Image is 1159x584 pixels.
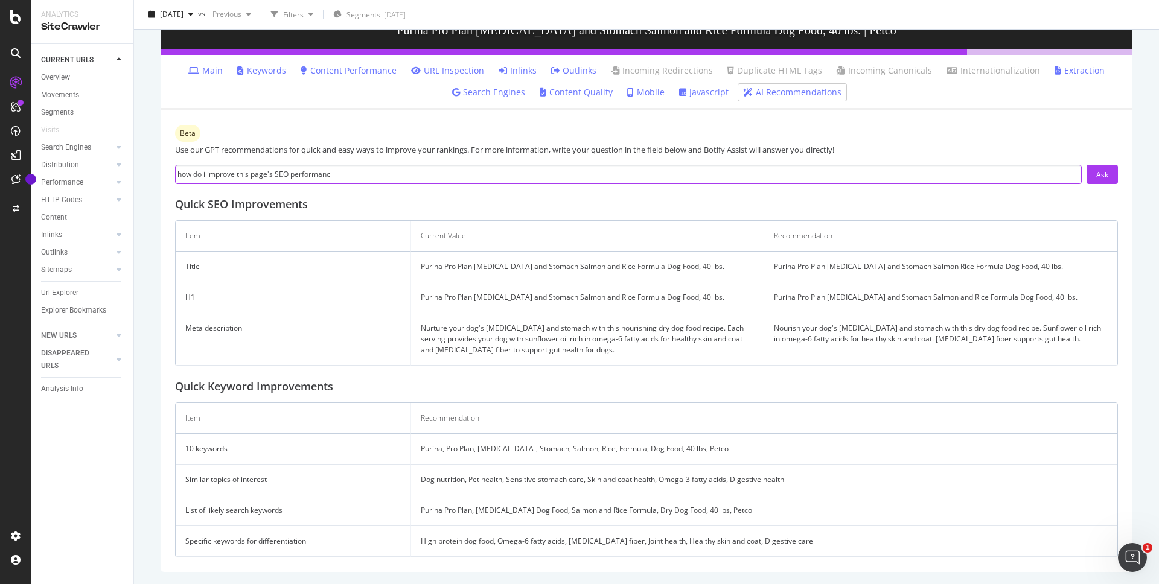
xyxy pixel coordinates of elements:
div: Analysis Info [41,382,83,395]
div: Use our GPT recommendations for quick and easy ways to improve your rankings. For more informatio... [175,144,1118,156]
div: Overview [41,71,70,84]
a: Performance [41,176,113,189]
span: Segments [346,10,380,20]
div: HTTP Codes [41,194,82,206]
a: Extraction [1055,65,1105,77]
a: Content [41,211,125,224]
a: Distribution [41,159,113,171]
a: Url Explorer [41,287,125,299]
button: Filters [266,5,318,24]
a: Outlinks [551,65,596,77]
a: Keywords [237,65,286,77]
td: Purina Pro Plan, [MEDICAL_DATA] Dog Food, Salmon and Rice Formula, Dry Dog Food, 40 lbs, Petco [411,495,1117,526]
button: Segments[DATE] [328,5,410,24]
td: 10 keywords [176,434,411,465]
div: Analytics [41,10,124,20]
a: Analysis Info [41,382,125,395]
a: CURRENT URLS [41,54,113,66]
th: Current Value [411,221,764,252]
a: Explorer Bookmarks [41,304,125,317]
span: Previous [208,9,241,19]
a: Content Quality [540,86,613,98]
a: Inlinks [41,229,113,241]
a: Content Performance [301,65,397,77]
div: Filters [283,9,304,19]
a: DISAPPEARED URLS [41,347,113,372]
div: Content [41,211,67,224]
a: Movements [41,89,125,101]
span: 1 [1143,543,1152,553]
td: Purina, Pro Plan, [MEDICAL_DATA], Stomach, Salmon, Rice, Formula, Dog Food, 40 lbs, Petco [411,434,1117,465]
button: [DATE] [144,5,198,24]
a: AI Recommendations [743,86,841,98]
th: Recommendation [764,221,1117,252]
th: Item [176,403,411,434]
div: Visits [41,124,59,136]
a: Duplicate HTML Tags [727,65,822,77]
td: High protein dog food, Omega-6 fatty acids, [MEDICAL_DATA] fiber, Joint health, Healthy skin and ... [411,526,1117,557]
td: Similar topics of interest [176,465,411,495]
h2: Quick SEO Improvements [175,198,1118,211]
div: Tooltip anchor [25,174,36,185]
a: Segments [41,106,125,119]
td: Meta description [176,313,411,366]
div: Distribution [41,159,79,171]
input: Write your question here about this page [175,165,1082,184]
span: vs [198,8,208,18]
div: warning label [175,125,200,142]
div: Segments [41,106,74,119]
div: Url Explorer [41,287,78,299]
td: Nourish your dog's [MEDICAL_DATA] and stomach with this dry dog food recipe. Sunflower oil rich i... [764,313,1117,366]
td: Nurture your dog's [MEDICAL_DATA] and stomach with this nourishing dry dog food recipe. Each serv... [411,313,764,366]
iframe: Intercom live chat [1118,543,1147,572]
a: Inlinks [499,65,537,77]
div: SiteCrawler [41,20,124,34]
div: Inlinks [41,229,62,241]
div: Sitemaps [41,264,72,276]
div: CURRENT URLS [41,54,94,66]
td: Specific keywords for differentiation [176,526,411,557]
td: Title [176,252,411,282]
a: NEW URLS [41,329,113,342]
button: Ask [1087,165,1118,184]
td: Purina Pro Plan [MEDICAL_DATA] and Stomach Salmon Rice Formula Dog Food, 40 lbs. [764,252,1117,282]
td: List of likely search keywords [176,495,411,526]
a: Mobile [627,86,665,98]
th: Item [176,221,411,252]
h2: Quick Keyword Improvements [175,381,1118,393]
h3: Purina Pro Plan [MEDICAL_DATA] and Stomach Salmon and Rice Formula Dog Food, 40 lbs. | Petco [161,11,1132,49]
a: Incoming Canonicals [837,65,932,77]
td: Purina Pro Plan [MEDICAL_DATA] and Stomach Salmon and Rice Formula Dog Food, 40 lbs. [411,282,764,313]
div: [DATE] [384,10,406,20]
div: Movements [41,89,79,101]
div: Explorer Bookmarks [41,304,106,317]
a: Javascript [679,86,729,98]
td: Dog nutrition, Pet health, Sensitive stomach care, Skin and coat health, Omega-3 fatty acids, Dig... [411,465,1117,495]
div: Ask [1096,170,1108,180]
div: Outlinks [41,246,68,259]
button: Previous [208,5,256,24]
th: Recommendation [411,403,1117,434]
a: Sitemaps [41,264,113,276]
a: HTTP Codes [41,194,113,206]
a: Outlinks [41,246,113,259]
td: H1 [176,282,411,313]
a: Search Engines [452,86,525,98]
a: Incoming Redirections [611,65,713,77]
div: Performance [41,176,83,189]
span: Beta [180,130,196,137]
a: Visits [41,124,71,136]
a: Search Engines [41,141,113,154]
td: Purina Pro Plan [MEDICAL_DATA] and Stomach Salmon and Rice Formula Dog Food, 40 lbs. [764,282,1117,313]
a: URL Inspection [411,65,484,77]
a: Overview [41,71,125,84]
div: Search Engines [41,141,91,154]
a: Internationalization [947,65,1040,77]
span: 2025 Oct. 1st [160,9,184,19]
div: NEW URLS [41,329,77,342]
div: DISAPPEARED URLS [41,347,102,372]
td: Purina Pro Plan [MEDICAL_DATA] and Stomach Salmon and Rice Formula Dog Food, 40 lbs. [411,252,764,282]
a: Main [188,65,223,77]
